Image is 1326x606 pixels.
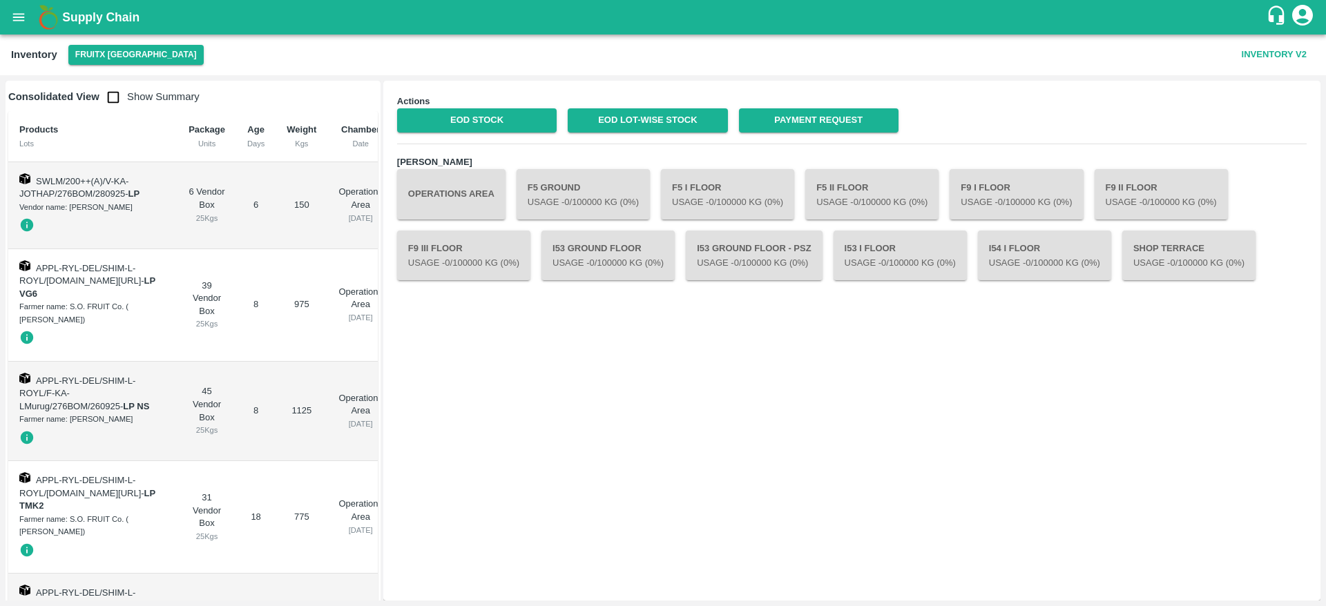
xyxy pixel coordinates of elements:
[739,108,899,133] a: Payment Request
[816,196,928,209] p: Usage - 0 /100000 Kg (0%)
[397,157,472,167] b: [PERSON_NAME]
[978,231,1111,280] button: I54 I FloorUsage -0/100000 Kg (0%)
[528,196,639,209] p: Usage - 0 /100000 Kg (0%)
[11,49,57,60] b: Inventory
[19,275,155,299] strong: LP VG6
[62,8,1266,27] a: Supply Chain
[19,124,58,135] b: Products
[552,257,664,270] p: Usage - 0 /100000 Kg (0%)
[68,45,204,65] button: Select DC
[294,299,309,309] span: 975
[123,401,149,411] strong: LP NS
[19,300,166,326] div: Farmer name: S.O. FRUIT Co. ( [PERSON_NAME])
[517,169,650,219] button: F5 GroundUsage -0/100000 Kg (0%)
[338,311,383,324] div: [DATE]
[1133,257,1245,270] p: Usage - 0 /100000 Kg (0%)
[661,169,794,219] button: F5 I FloorUsage -0/100000 Kg (0%)
[397,108,557,133] a: EOD Stock
[189,317,225,330] div: 25 Kgs
[1290,3,1315,32] div: account of current user
[805,169,939,219] button: F5 II FloorUsage -0/100000 Kg (0%)
[189,212,225,224] div: 25 Kgs
[294,511,309,522] span: 775
[845,257,956,270] p: Usage - 0 /100000 Kg (0%)
[19,373,30,384] img: box
[19,263,141,286] span: APPL-RYL-DEL/SHIM-L-ROYL/[DOMAIN_NAME][URL]
[338,186,383,211] p: Operations Area
[338,137,383,150] div: Date
[128,188,140,199] strong: LP
[236,249,276,362] td: 8
[19,176,128,199] span: SWLM/200++(A)/V-KA-JOTHAP/276BOM/280925
[19,413,166,425] div: Farmer name: [PERSON_NAME]
[19,137,166,150] div: Lots
[408,257,519,270] p: Usage - 0 /100000 Kg (0%)
[19,260,30,271] img: box
[397,96,430,106] b: Actions
[989,257,1100,270] p: Usage - 0 /100000 Kg (0%)
[189,530,225,543] div: 25 Kgs
[397,169,506,219] button: Operations Area
[294,199,309,210] span: 150
[1266,5,1290,30] div: customer-support
[568,108,727,133] a: EOD Lot-wise Stock
[19,375,135,411] span: APPL-RYL-DEL/SHIM-L-ROYL/F-KA-LMurug/276BOM/260925
[338,418,383,430] div: [DATE]
[62,10,140,24] b: Supply Chain
[672,196,783,209] p: Usage - 0 /100000 Kg (0%)
[397,231,530,280] button: F9 III FloorUsage -0/100000 Kg (0%)
[287,137,316,150] div: Kgs
[287,124,316,135] b: Weight
[1095,169,1228,219] button: F9 II FloorUsage -0/100000 Kg (0%)
[120,401,149,411] span: -
[19,275,155,299] span: -
[189,491,225,543] div: 31 Vendor Box
[236,162,276,249] td: 6
[99,91,200,102] span: Show Summary
[961,196,1072,209] p: Usage - 0 /100000 Kg (0%)
[189,124,225,135] b: Package
[950,169,1083,219] button: F9 I FloorUsage -0/100000 Kg (0%)
[834,231,967,280] button: I53 I FloorUsage -0/100000 Kg (0%)
[189,280,225,331] div: 39 Vendor Box
[19,475,141,498] span: APPL-RYL-DEL/SHIM-L-ROYL/[DOMAIN_NAME][URL]
[338,392,383,418] p: Operations Area
[19,472,30,483] img: box
[35,3,62,31] img: logo
[338,212,383,224] div: [DATE]
[338,524,383,536] div: [DATE]
[291,405,311,416] span: 1125
[19,513,166,538] div: Farmer name: S.O. FRUIT Co. ( [PERSON_NAME])
[1122,231,1256,280] button: Shop TerraceUsage -0/100000 Kg (0%)
[189,186,225,224] div: 6 Vendor Box
[1236,43,1312,67] button: Inventory V2
[1106,196,1217,209] p: Usage - 0 /100000 Kg (0%)
[338,286,383,311] p: Operations Area
[189,137,225,150] div: Units
[19,201,166,213] div: Vendor name: [PERSON_NAME]
[341,124,380,135] b: Chamber
[3,1,35,33] button: open drawer
[125,188,140,199] span: -
[247,137,265,150] div: Days
[686,231,822,280] button: I53 Ground Floor - PSZUsage -0/100000 Kg (0%)
[189,385,225,436] div: 45 Vendor Box
[338,498,383,523] p: Operations Area
[19,173,30,184] img: box
[19,585,30,596] img: box
[236,362,276,462] td: 8
[247,124,265,135] b: Age
[189,424,225,436] div: 25 Kgs
[697,257,811,270] p: Usage - 0 /100000 Kg (0%)
[541,231,675,280] button: I53 Ground FloorUsage -0/100000 Kg (0%)
[8,91,99,102] b: Consolidated View
[236,461,276,574] td: 18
